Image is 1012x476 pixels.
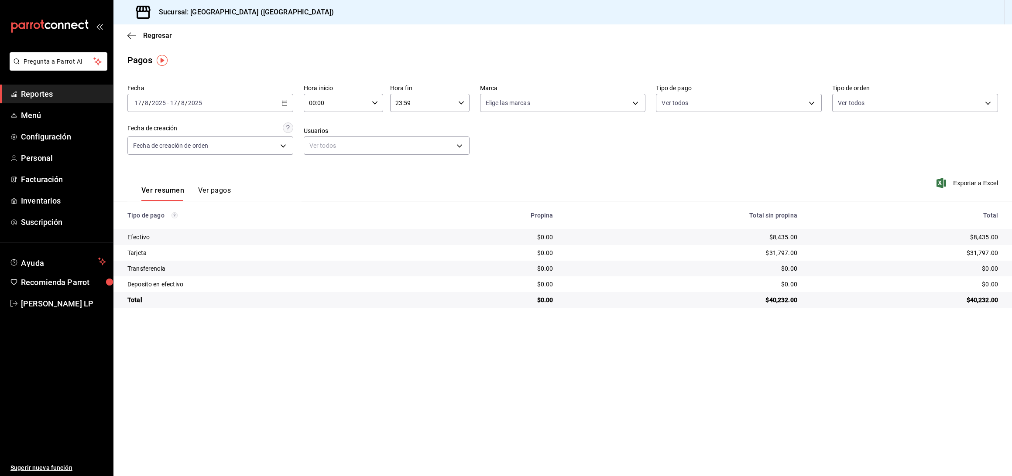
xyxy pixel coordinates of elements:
div: Efectivo [127,233,410,241]
div: Tarjeta [127,248,410,257]
label: Usuarios [304,128,470,134]
div: $0.00 [424,264,553,273]
span: Suscripción [21,216,106,228]
span: Configuración [21,131,106,143]
button: Regresar [127,31,172,40]
div: Deposito en efectivo [127,280,410,289]
input: -- [134,99,142,106]
div: Fecha de creación [127,124,177,133]
span: Fecha de creación de orden [133,141,208,150]
span: Recomienda Parrot [21,276,106,288]
div: Total [127,296,410,304]
div: $0.00 [811,264,998,273]
input: -- [181,99,185,106]
div: Ver todos [304,136,470,155]
span: Facturación [21,173,106,185]
span: / [149,99,151,106]
svg: Los pagos realizados con Pay y otras terminales son montos brutos. [172,212,178,218]
div: $31,797.00 [567,248,797,257]
div: Total [811,212,998,219]
span: Personal [21,152,106,164]
div: Propina [424,212,553,219]
div: $40,232.00 [811,296,998,304]
div: $0.00 [811,280,998,289]
div: $0.00 [424,280,553,289]
a: Pregunta a Parrot AI [6,63,107,72]
span: / [178,99,180,106]
span: Elige las marcas [486,99,530,107]
label: Marca [480,85,646,91]
span: Ver todos [662,99,688,107]
span: / [142,99,144,106]
button: Ver pagos [198,186,231,201]
div: $0.00 [424,248,553,257]
div: $0.00 [424,296,553,304]
span: Ver todos [838,99,864,107]
span: Sugerir nueva función [10,463,106,473]
span: Reportes [21,88,106,100]
div: Total sin propina [567,212,797,219]
div: $8,435.00 [811,233,998,241]
div: $8,435.00 [567,233,797,241]
span: [PERSON_NAME] LP [21,298,106,309]
div: $0.00 [567,280,797,289]
span: Menú [21,109,106,121]
img: Tooltip marker [157,55,168,66]
button: Pregunta a Parrot AI [10,52,107,71]
div: $0.00 [567,264,797,273]
div: Pagos [127,54,152,67]
div: Tipo de pago [127,212,410,219]
div: $31,797.00 [811,248,998,257]
h3: Sucursal: [GEOGRAPHIC_DATA] ([GEOGRAPHIC_DATA]) [152,7,334,17]
span: Ayuda [21,256,95,267]
span: Inventarios [21,195,106,207]
button: Exportar a Excel [938,178,998,188]
div: Transferencia [127,264,410,273]
label: Hora fin [390,85,470,91]
input: -- [144,99,149,106]
label: Fecha [127,85,293,91]
label: Tipo de pago [656,85,822,91]
div: navigation tabs [141,186,231,201]
span: Regresar [143,31,172,40]
span: Pregunta a Parrot AI [24,57,94,66]
label: Hora inicio [304,85,383,91]
button: Ver resumen [141,186,184,201]
label: Tipo de orden [832,85,998,91]
input: ---- [151,99,166,106]
span: - [167,99,169,106]
input: ---- [188,99,202,106]
input: -- [170,99,178,106]
button: open_drawer_menu [96,23,103,30]
div: $0.00 [424,233,553,241]
div: $40,232.00 [567,296,797,304]
span: / [185,99,188,106]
